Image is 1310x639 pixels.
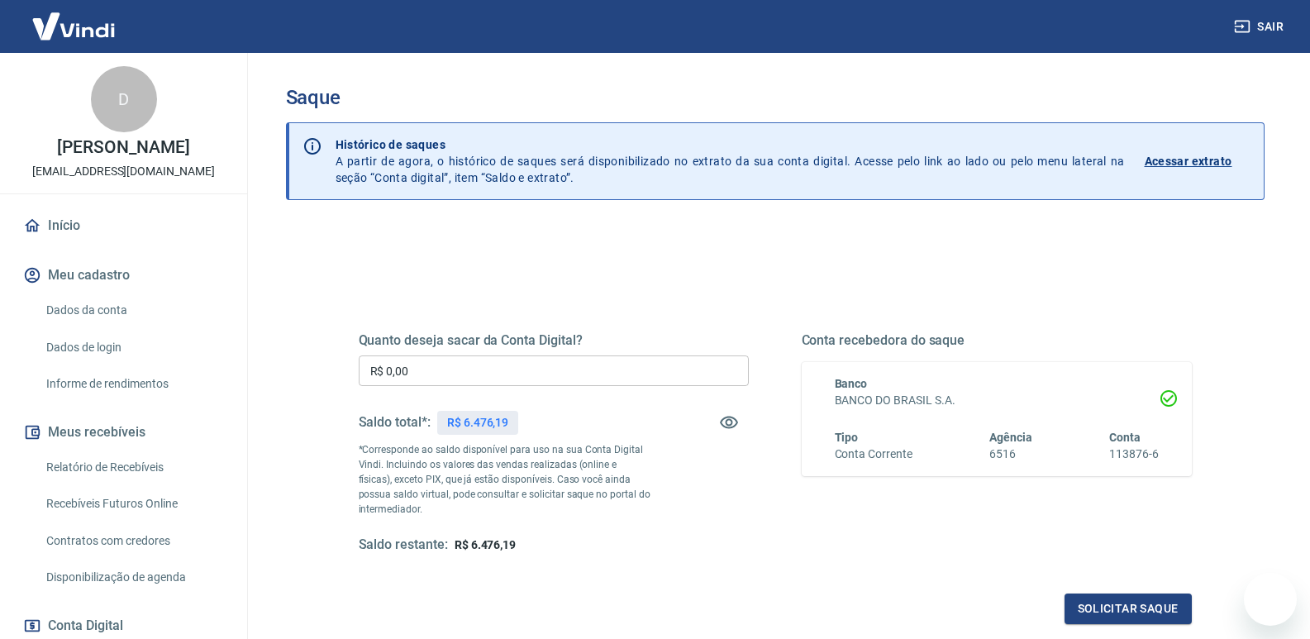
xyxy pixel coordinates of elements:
button: Meus recebíveis [20,414,227,451]
h5: Conta recebedora do saque [802,332,1192,349]
img: Vindi [20,1,127,51]
a: Contratos com credores [40,524,227,558]
button: Sair [1231,12,1290,42]
a: Dados de login [40,331,227,365]
p: R$ 6.476,19 [447,414,508,432]
h6: BANCO DO BRASIL S.A. [835,392,1159,409]
div: D [91,66,157,132]
a: Início [20,207,227,244]
span: Conta [1109,431,1141,444]
a: Acessar extrato [1145,136,1250,186]
a: Disponibilização de agenda [40,560,227,594]
iframe: Botão para abrir a janela de mensagens, conversa em andamento [1244,573,1297,626]
span: Banco [835,377,868,390]
p: [PERSON_NAME] [57,139,189,156]
span: Tipo [835,431,859,444]
h5: Saldo restante: [359,536,448,554]
button: Meu cadastro [20,257,227,293]
h6: 113876-6 [1109,446,1159,463]
p: Acessar extrato [1145,153,1232,169]
h6: Conta Corrente [835,446,912,463]
a: Dados da conta [40,293,227,327]
a: Relatório de Recebíveis [40,451,227,484]
h6: 6516 [989,446,1032,463]
h5: Saldo total*: [359,414,431,431]
a: Informe de rendimentos [40,367,227,401]
h3: Saque [286,86,1265,109]
button: Solicitar saque [1065,594,1192,624]
span: Agência [989,431,1032,444]
h5: Quanto deseja sacar da Conta Digital? [359,332,749,349]
p: A partir de agora, o histórico de saques será disponibilizado no extrato da sua conta digital. Ac... [336,136,1125,186]
a: Recebíveis Futuros Online [40,487,227,521]
p: [EMAIL_ADDRESS][DOMAIN_NAME] [32,163,215,180]
p: *Corresponde ao saldo disponível para uso na sua Conta Digital Vindi. Incluindo os valores das ve... [359,442,651,517]
p: Histórico de saques [336,136,1125,153]
span: R$ 6.476,19 [455,538,516,551]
